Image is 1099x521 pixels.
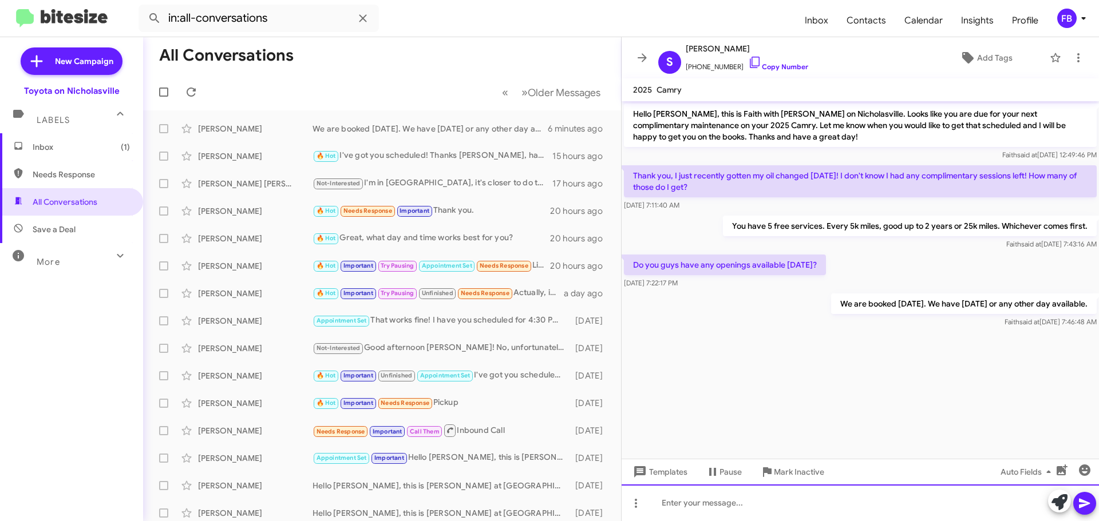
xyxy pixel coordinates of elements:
span: 🔥 Hot [317,234,336,242]
span: said at [1017,150,1037,159]
span: Add Tags [977,47,1013,68]
button: Previous [495,81,515,104]
p: You have 5 free services. Every 5k miles, good up to 2 years or 25k miles. Whichever comes first. [723,216,1097,236]
p: Thank you, I just recently gotten my oil changed [DATE]! I don't know I had any complimentary ses... [624,165,1097,197]
div: [PERSON_NAME] [198,480,313,491]
nav: Page navigation example [496,81,607,104]
div: [PERSON_NAME] [198,260,313,272]
div: 15 hours ago [552,150,612,162]
span: Templates [631,462,687,482]
span: [PHONE_NUMBER] [686,55,808,73]
div: [DATE] [570,397,612,409]
div: Liked “I've got you scheduled! Thanks [PERSON_NAME], have a great day!” [313,259,550,272]
div: Actually, it needs both oil change *and* tire, so can i do both deals? And i could bring it [DATE... [313,287,564,300]
span: » [521,85,528,100]
span: Mark Inactive [774,462,824,482]
p: We are booked [DATE]. We have [DATE] or any other day available. [831,293,1097,314]
div: 20 hours ago [550,260,612,272]
div: [DATE] [570,507,612,519]
span: said at [1019,317,1039,326]
h1: All Conversations [159,46,294,65]
span: Appointment Set [420,372,471,379]
span: Insights [952,4,1003,37]
div: 6 minutes ago [548,123,612,134]
span: Faith [DATE] 12:49:46 PM [1002,150,1097,159]
p: Hello [PERSON_NAME], this is Faith with [PERSON_NAME] on Nicholasville. Looks like you are due fo... [624,104,1097,147]
div: That works fine! I have you scheduled for 4:30 PM - [DATE]. Let me know if you need anything else... [313,314,570,327]
div: [PERSON_NAME] [198,205,313,217]
div: [DATE] [570,343,612,354]
div: [PERSON_NAME] [198,288,313,299]
span: 🔥 Hot [317,372,336,379]
div: Thank you. [313,204,550,217]
div: [DATE] [570,315,612,327]
span: Needs Response [33,169,130,180]
a: New Campaign [21,47,122,75]
div: I've got you scheduled! Thanks [PERSON_NAME], have a great day! [313,369,570,382]
span: [PERSON_NAME] [686,42,808,55]
div: [DATE] [570,370,612,381]
div: Hello [PERSON_NAME], this is [PERSON_NAME] at Toyota on [GEOGRAPHIC_DATA]. It's been a while sinc... [313,451,570,464]
span: 🔥 Hot [317,289,336,297]
span: New Campaign [55,55,113,67]
span: Save a Deal [33,224,76,235]
span: said at [1021,240,1041,248]
button: Mark Inactive [751,462,833,482]
span: 🔥 Hot [317,152,336,160]
div: [PERSON_NAME] [198,315,313,327]
span: All Conversations [33,196,97,208]
p: Do you guys have any openings available [DATE]? [624,254,826,275]
div: Hello [PERSON_NAME], this is [PERSON_NAME] at [GEOGRAPHIC_DATA] on [GEOGRAPHIC_DATA]. It's been a... [313,507,570,519]
span: Unfinished [422,289,453,297]
span: Important [373,428,402,435]
span: Try Pausing [381,262,414,269]
span: More [37,257,60,267]
div: [PERSON_NAME] [198,370,313,381]
span: Faith [DATE] 7:46:48 AM [1005,317,1097,326]
span: Older Messages [528,86,600,99]
span: Important [400,207,429,214]
span: Auto Fields [1001,462,1055,482]
span: Needs Response [461,289,509,297]
div: FB [1057,9,1077,28]
a: Copy Number [748,62,808,71]
div: Toyota on Nicholasville [24,85,120,97]
div: [PERSON_NAME] [PERSON_NAME] [198,178,313,189]
span: 🔥 Hot [317,399,336,407]
div: [DATE] [570,452,612,464]
div: Pickup [313,396,570,409]
span: Try Pausing [381,289,414,297]
span: Needs Response [317,428,365,435]
span: Profile [1003,4,1047,37]
span: Unfinished [381,372,412,379]
span: Contacts [837,4,895,37]
div: [PERSON_NAME] [198,397,313,409]
div: 17 hours ago [552,178,612,189]
div: a day ago [564,288,612,299]
input: Search [139,5,379,32]
button: Templates [622,462,697,482]
button: Auto Fields [991,462,1065,482]
div: Hello [PERSON_NAME], this is [PERSON_NAME] at [GEOGRAPHIC_DATA] on [GEOGRAPHIC_DATA]. It's been a... [313,480,570,491]
span: Not-Interested [317,180,361,187]
div: I've got you scheduled! Thanks [PERSON_NAME], have a great day! [313,149,552,162]
span: Labels [37,115,70,125]
div: We are booked [DATE]. We have [DATE] or any other day available. [313,123,548,134]
span: Important [343,372,373,379]
button: Next [515,81,607,104]
div: [DATE] [570,480,612,491]
span: 🔥 Hot [317,262,336,269]
div: [DATE] [570,425,612,436]
button: FB [1047,9,1086,28]
span: Appointment Set [422,262,472,269]
span: Not-Interested [317,344,361,352]
span: Appointment Set [317,454,367,462]
span: Inbox [33,141,130,153]
span: Important [343,399,373,407]
span: [DATE] 7:22:17 PM [624,279,678,287]
span: 🔥 Hot [317,207,336,214]
span: S [666,53,673,71]
a: Calendar [895,4,952,37]
span: Faith [DATE] 7:43:16 AM [1006,240,1097,248]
